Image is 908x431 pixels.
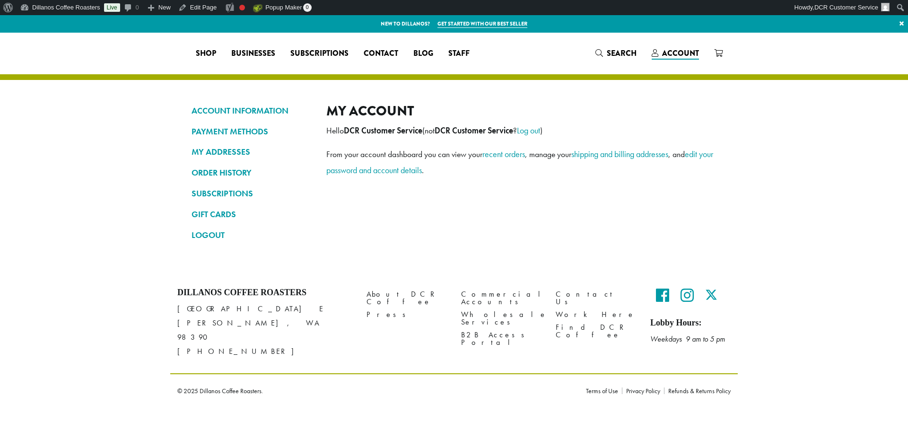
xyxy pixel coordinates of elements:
[188,46,224,61] a: Shop
[364,48,398,60] span: Contact
[177,387,572,394] p: © 2025 Dillanos Coffee Roasters.
[344,125,422,136] strong: DCR Customer Service
[517,125,540,136] a: Log out
[437,20,527,28] a: Get started with our best seller
[650,334,725,344] em: Weekdays 9 am to 5 pm
[461,288,541,308] a: Commercial Accounts
[192,227,312,243] a: LOGOUT
[413,48,433,60] span: Blog
[231,48,275,60] span: Businesses
[177,302,352,359] p: [GEOGRAPHIC_DATA] E [PERSON_NAME], WA 98390 [PHONE_NUMBER]
[192,103,312,251] nav: Account pages
[482,149,525,159] a: recent orders
[192,185,312,202] a: SUBSCRIPTIONS
[192,206,312,222] a: GIFT CARDS
[196,48,216,60] span: Shop
[177,288,352,298] h4: Dillanos Coffee Roasters
[588,45,644,61] a: Search
[461,329,541,349] a: B2B Access Portal
[367,288,447,308] a: About DCR Coffee
[367,308,447,321] a: Press
[192,165,312,181] a: ORDER HISTORY
[326,123,716,139] p: Hello (not ? )
[104,3,120,12] a: Live
[448,48,470,60] span: Staff
[556,308,636,321] a: Work Here
[895,15,908,32] a: ×
[239,5,245,10] div: Focus keyphrase not set
[586,387,622,394] a: Terms of Use
[662,48,699,59] span: Account
[326,103,716,119] h2: My account
[192,103,312,119] a: ACCOUNT INFORMATION
[814,4,878,11] span: DCR Customer Service
[607,48,637,59] span: Search
[571,149,668,159] a: shipping and billing addresses
[192,144,312,160] a: MY ADDRESSES
[192,123,312,140] a: PAYMENT METHODS
[303,3,312,12] span: 0
[290,48,349,60] span: Subscriptions
[556,321,636,342] a: Find DCR Coffee
[650,318,731,328] h5: Lobby Hours:
[556,288,636,308] a: Contact Us
[326,146,716,178] p: From your account dashboard you can view your , manage your , and .
[435,125,513,136] strong: DCR Customer Service
[664,387,731,394] a: Refunds & Returns Policy
[622,387,664,394] a: Privacy Policy
[461,308,541,329] a: Wholesale Services
[441,46,477,61] a: Staff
